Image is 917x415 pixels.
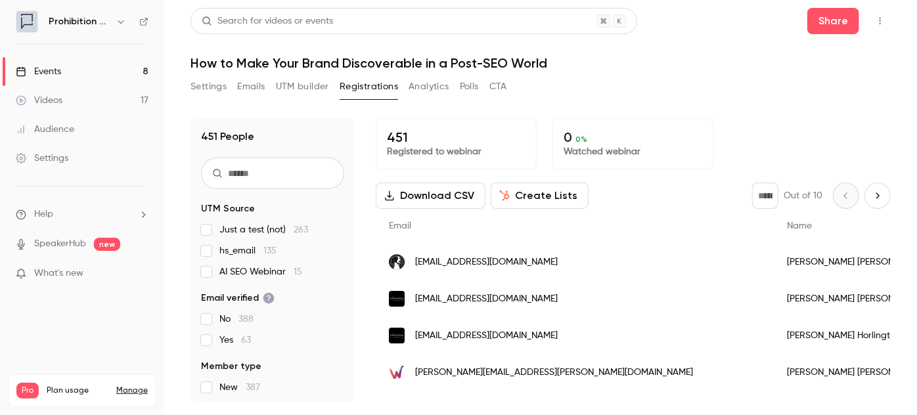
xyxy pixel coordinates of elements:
li: help-dropdown-opener [16,207,148,221]
button: Next page [864,183,891,209]
button: Emails [237,76,265,97]
h1: How to Make Your Brand Discoverable in a Post-SEO World [190,55,891,71]
a: Manage [116,385,148,396]
button: Share [807,8,859,34]
p: Watched webinar [564,145,702,158]
button: Registrations [340,76,398,97]
p: 0 [564,129,702,145]
p: Registered to webinar [387,145,526,158]
span: AI SEO Webinar [219,265,302,278]
div: Events [16,65,61,78]
span: new [94,238,120,251]
span: Plan usage [47,385,108,396]
img: bwtl.co.uk [389,254,405,270]
span: [EMAIL_ADDRESS][DOMAIN_NAME] [415,255,558,269]
span: What's new [34,267,83,280]
h1: 451 People [201,129,254,144]
img: Prohibition PR [16,11,37,32]
span: Member type [201,360,261,373]
span: 0 % [575,135,587,144]
span: 263 [294,225,308,234]
span: 135 [263,246,277,255]
span: Email [389,221,411,230]
button: UTM builder [276,76,329,97]
span: [PERSON_NAME][EMAIL_ADDRESS][PERSON_NAME][DOMAIN_NAME] [415,366,693,380]
span: New [219,381,260,394]
span: Help [34,207,53,221]
span: Name [787,221,812,230]
span: hs_email [219,244,277,257]
button: Create Lists [491,183,589,209]
button: Analytics [409,76,449,97]
span: UTM Source [201,202,255,215]
a: SpeakerHub [34,237,86,251]
button: Download CSV [376,183,485,209]
div: Audience [16,123,74,136]
span: Email verified [201,292,275,305]
span: No [219,313,254,326]
div: Settings [16,152,68,165]
span: Just a test (not) [219,223,308,236]
img: hrreview.co.uk [389,328,405,343]
img: wchg.org.uk [389,364,405,380]
span: [EMAIL_ADDRESS][DOMAIN_NAME] [415,329,558,343]
button: Settings [190,76,227,97]
span: Pro [16,383,39,399]
button: Polls [460,76,479,97]
span: Yes [219,334,251,347]
h6: Prohibition PR [49,15,110,28]
div: Search for videos or events [202,14,333,28]
span: 387 [246,383,260,392]
button: CTA [489,76,507,97]
p: Out of 10 [784,189,822,202]
div: Videos [16,94,62,107]
span: [EMAIL_ADDRESS][DOMAIN_NAME] [415,292,558,306]
span: 388 [238,315,254,324]
img: hrreview.co.uk [389,291,405,307]
span: 63 [241,336,251,345]
span: 15 [294,267,302,276]
p: 451 [387,129,526,145]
